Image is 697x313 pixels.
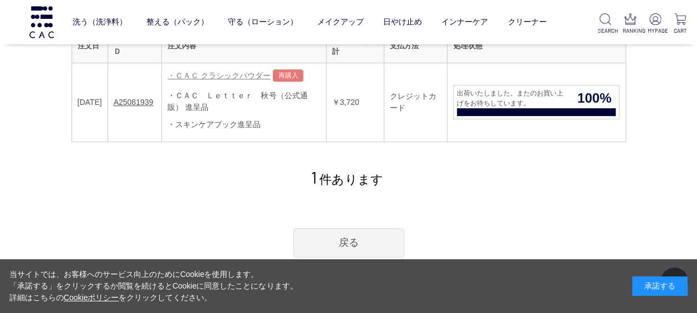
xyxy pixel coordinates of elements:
td: ￥3,720 [326,63,384,142]
a: インナーケア [441,8,488,36]
a: ・ＣＡＣ クラシックパウダー [167,71,271,80]
a: 再購入 [273,69,303,82]
a: MYPAGE [647,13,663,35]
img: logo [28,6,55,38]
a: 洗う（洗浄料） [73,8,127,36]
p: CART [672,27,688,35]
div: ・スキンケアブック進呈品 [167,119,320,130]
p: MYPAGE [647,27,663,35]
a: RANKING [622,13,638,35]
a: SEARCH [598,13,614,35]
span: 1 [311,167,317,187]
th: 注文日 [72,29,108,63]
a: クリーナー [507,8,546,36]
p: SEARCH [598,27,614,35]
div: ・ＣＡＣ Ｌｅｔｔｅｒ 秋号（公式通販） 進呈品 [167,90,320,113]
a: 戻る [293,228,404,258]
td: [DATE] [72,63,108,142]
a: メイクアップ [317,8,364,36]
a: A25081939 [114,98,154,107]
div: 当サイトでは、お客様へのサービス向上のためにCookieを使用します。 「承諾する」をクリックするか閲覧を続けるとCookieに同意したことになります。 詳細はこちらの をクリックしてください。 [9,269,298,304]
a: 守る（ローション） [228,8,298,36]
span: 出荷いたしました。またのお買い上げをお待ちしています。 [454,88,569,108]
a: CART [672,13,688,35]
span: 100% [569,88,619,108]
td: クレジットカード [384,63,447,142]
p: RANKING [622,27,638,35]
a: Cookieポリシー [64,293,119,302]
div: 承諾する [632,276,688,296]
a: 日やけ止め [383,8,422,36]
a: 整える（パック） [146,8,208,36]
a: 出荷いたしました。またのお買い上げをお待ちしています。 100% [453,85,619,119]
span: 件あります [311,173,384,186]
